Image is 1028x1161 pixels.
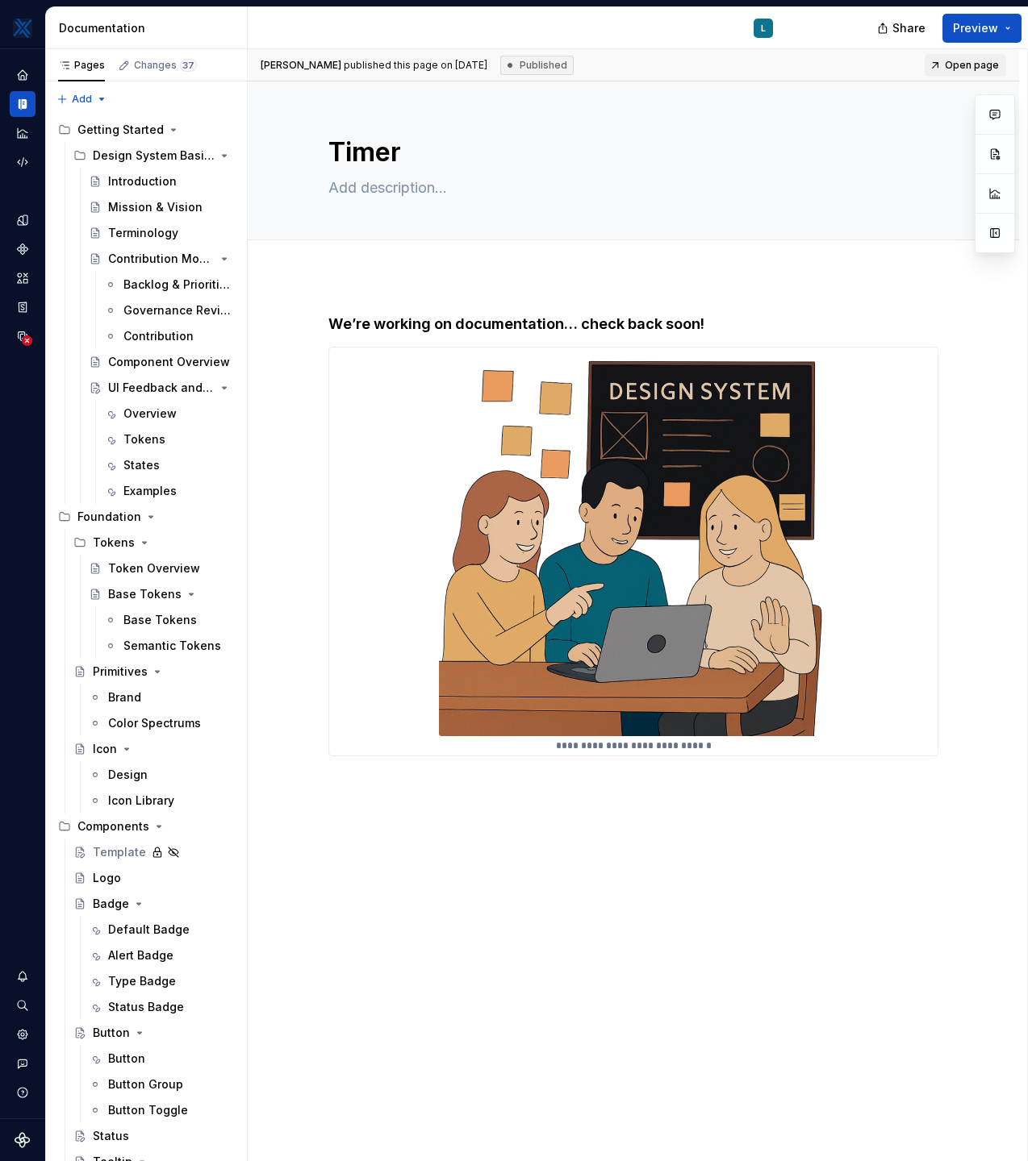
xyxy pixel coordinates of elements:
[93,664,148,680] div: Primitives
[953,20,998,36] span: Preview
[72,93,92,106] span: Add
[10,1051,36,1076] div: Contact support
[761,22,766,35] div: L
[82,246,240,272] a: Contribution Model
[108,199,203,215] div: Mission & Vision
[82,1097,240,1123] a: Button Toggle
[82,581,240,607] a: Base Tokens
[261,59,341,71] span: [PERSON_NAME]
[108,1076,183,1092] div: Button Group
[439,347,828,736] img: 0c495cc5-9b5a-4ed7-8cc8-5c83d31ced81.png
[123,483,177,499] div: Examples
[942,14,1022,43] button: Preview
[10,149,36,175] a: Code automation
[82,194,240,220] a: Mission & Vision
[108,560,200,576] div: Token Overview
[10,62,36,88] div: Home
[108,922,190,938] div: Default Badge
[67,659,240,685] a: Primitives
[108,173,177,189] div: Introduction
[15,1132,31,1148] svg: Supernova Logo
[123,406,177,422] div: Overview
[67,891,240,917] a: Badge
[93,148,215,164] div: Design System Basics
[108,225,178,241] div: Terminology
[123,431,165,447] div: Tokens
[10,91,36,117] a: Documentation
[108,1051,145,1067] div: Button
[98,323,240,349] a: Contribution
[93,1025,130,1041] div: Button
[93,896,129,912] div: Badge
[108,251,215,267] div: Contribution Model
[82,710,240,736] a: Color Spectrums
[108,973,176,989] div: Type Badge
[10,236,36,262] a: Components
[93,844,146,860] div: Template
[67,865,240,891] a: Logo
[59,20,240,36] div: Documentation
[52,504,240,530] div: Foundation
[108,354,230,370] div: Component Overview
[10,323,36,349] a: Data sources
[108,380,215,396] div: UI Feedback and Transient Sates WIP
[108,793,174,809] div: Icon Library
[10,294,36,320] a: Storybook stories
[77,509,141,525] div: Foundation
[98,298,240,323] a: Governance Review Process
[52,117,240,143] div: Getting Started
[77,122,164,138] div: Getting Started
[98,478,240,504] a: Examples
[93,535,135,551] div: Tokens
[67,1123,240,1149] a: Status
[945,59,999,72] span: Open page
[67,143,240,169] div: Design System Basics
[123,457,160,473] div: States
[82,943,240,968] a: Alert Badge
[134,59,197,72] div: Changes
[82,375,240,401] a: UI Feedback and Transient Sates WIP
[93,741,117,757] div: Icon
[10,992,36,1018] div: Search ⌘K
[869,14,936,43] button: Share
[93,870,121,886] div: Logo
[925,54,1006,77] a: Open page
[98,607,240,633] a: Base Tokens
[108,586,182,602] div: Base Tokens
[10,1022,36,1047] a: Settings
[108,767,148,783] div: Design
[82,788,240,814] a: Icon Library
[892,20,926,36] span: Share
[98,427,240,452] a: Tokens
[328,314,938,334] h4: We’re working on documentation… check back soon!
[77,818,149,834] div: Components
[82,994,240,1020] a: Status Badge
[82,1046,240,1072] a: Button
[67,736,240,762] a: Icon
[123,277,231,293] div: Backlog & Prioritization
[67,1020,240,1046] a: Button
[123,302,231,318] div: Governance Review Process
[108,947,173,963] div: Alert Badge
[500,56,574,75] div: Published
[98,452,240,478] a: States
[108,715,201,731] div: Color Spectrums
[52,814,240,839] div: Components
[82,685,240,710] a: Brand
[10,963,36,989] button: Notifications
[67,530,240,556] div: Tokens
[82,169,240,194] a: Introduction
[10,207,36,233] div: Design tokens
[108,1102,188,1118] div: Button Toggle
[261,59,487,72] span: published this page on [DATE]
[10,120,36,146] a: Analytics
[82,556,240,581] a: Token Overview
